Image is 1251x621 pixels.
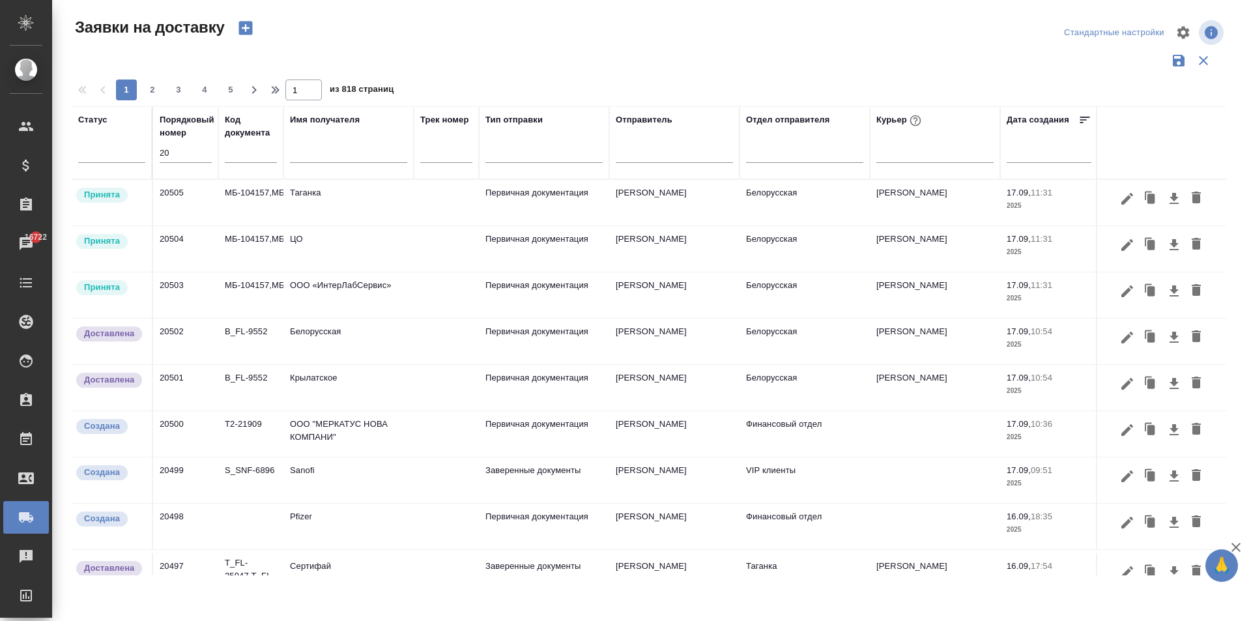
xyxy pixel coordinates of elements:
[75,325,145,343] div: Документы доставлены, фактическая дата доставки проставиться автоматически
[218,272,283,318] td: МБ-104157,МБ-104137
[3,227,49,260] a: 16722
[283,365,414,411] td: Крылатское
[1199,20,1226,45] span: Посмотреть информацию
[740,411,870,457] td: Финансовый отдел
[1007,477,1091,490] p: 2025
[740,180,870,225] td: Белорусская
[876,112,924,129] div: Курьер
[153,553,218,599] td: 20497
[1163,510,1185,535] button: Скачать
[153,272,218,318] td: 20503
[1163,418,1185,442] button: Скачать
[194,83,215,96] span: 4
[1138,279,1163,304] button: Клонировать
[84,235,120,248] p: Принята
[479,553,609,599] td: Заверенные документы
[84,281,120,294] p: Принята
[72,17,225,38] span: Заявки на доставку
[870,553,1000,599] td: [PERSON_NAME]
[1007,419,1031,429] p: 17.09,
[1007,188,1031,197] p: 17.09,
[194,79,215,100] button: 4
[84,188,120,201] p: Принята
[230,17,261,39] button: Создать
[1007,280,1031,290] p: 17.09,
[1031,188,1052,197] p: 11:31
[1007,431,1091,444] p: 2025
[1031,419,1052,429] p: 10:36
[479,272,609,318] td: Первичная документация
[1138,325,1163,350] button: Клонировать
[1163,186,1185,211] button: Скачать
[1116,560,1138,585] button: Редактировать
[479,226,609,272] td: Первичная документация
[870,365,1000,411] td: [PERSON_NAME]
[1031,234,1052,244] p: 11:31
[160,113,214,139] div: Порядковый номер
[1185,464,1207,489] button: Удалить
[1138,510,1163,535] button: Клонировать
[283,504,414,549] td: Pfizer
[1163,233,1185,257] button: Скачать
[283,457,414,503] td: Sanofi
[609,319,740,364] td: [PERSON_NAME]
[1166,48,1191,73] button: Сохранить фильтры
[142,79,163,100] button: 2
[1116,510,1138,535] button: Редактировать
[218,457,283,503] td: S_SNF-6896
[1007,561,1031,571] p: 16.09,
[218,226,283,272] td: МБ-104157,МБ-104137
[1031,465,1052,475] p: 09:51
[609,457,740,503] td: [PERSON_NAME]
[479,365,609,411] td: Первичная документация
[153,504,218,549] td: 20498
[609,272,740,318] td: [PERSON_NAME]
[1007,234,1031,244] p: 17.09,
[1007,338,1091,351] p: 2025
[290,113,360,126] div: Имя получателя
[479,180,609,225] td: Первичная документация
[218,365,283,411] td: B_FL-9552
[1185,325,1207,350] button: Удалить
[609,365,740,411] td: [PERSON_NAME]
[740,365,870,411] td: Белорусская
[153,365,218,411] td: 20501
[485,113,543,126] div: Тип отправки
[218,319,283,364] td: B_FL-9552
[283,180,414,225] td: Таганка
[1116,371,1138,396] button: Редактировать
[1168,17,1199,48] span: Настроить таблицу
[1185,233,1207,257] button: Удалить
[1031,373,1052,383] p: 10:54
[740,319,870,364] td: Белорусская
[218,550,283,602] td: T_FL-25947,T_FL-25948
[1138,186,1163,211] button: Клонировать
[479,319,609,364] td: Первичная документация
[907,112,924,129] button: При выборе курьера статус заявки автоматически поменяется на «Принята»
[84,327,134,340] p: Доставлена
[1163,325,1185,350] button: Скачать
[78,113,108,126] div: Статус
[420,113,469,126] div: Трек номер
[1185,560,1207,585] button: Удалить
[218,411,283,457] td: Т2-21909
[75,510,145,528] div: Новая заявка, еще не передана в работу
[1007,326,1031,336] p: 17.09,
[84,512,120,525] p: Создана
[1061,23,1168,43] div: split button
[1116,233,1138,257] button: Редактировать
[870,319,1000,364] td: [PERSON_NAME]
[740,553,870,599] td: Таганка
[1138,418,1163,442] button: Клонировать
[17,231,55,244] span: 16722
[84,373,134,386] p: Доставлена
[75,371,145,389] div: Документы доставлены, фактическая дата доставки проставиться автоматически
[1185,418,1207,442] button: Удалить
[220,83,241,96] span: 5
[1116,279,1138,304] button: Редактировать
[609,553,740,599] td: [PERSON_NAME]
[220,79,241,100] button: 5
[225,113,277,139] div: Код документа
[283,272,414,318] td: ООО «ИнтерЛабСервис»
[168,79,189,100] button: 3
